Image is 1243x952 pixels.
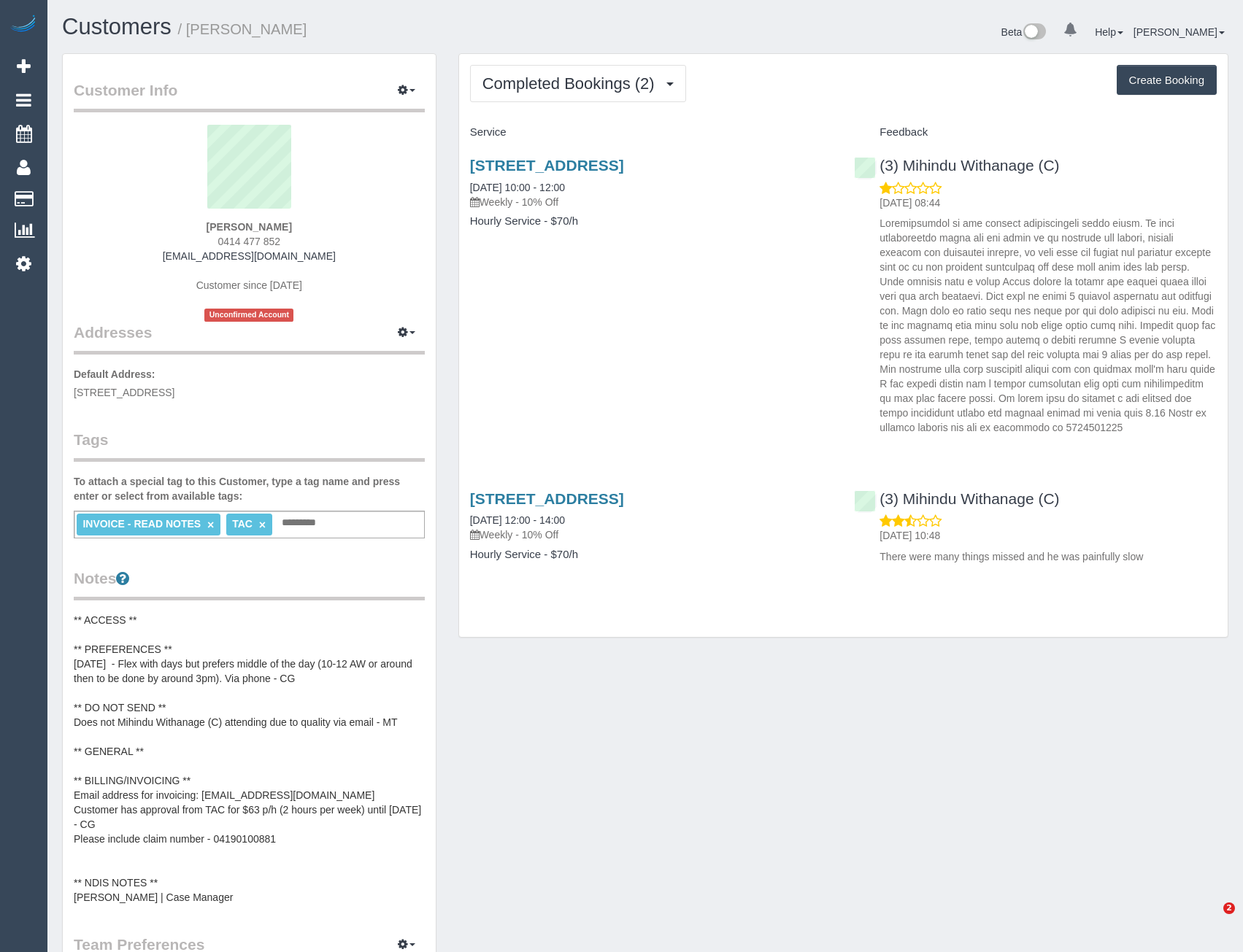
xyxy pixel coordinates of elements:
[470,514,565,526] a: [DATE] 12:00 - 14:00
[9,15,38,35] img: Automaid Logo
[178,21,307,37] small: / [PERSON_NAME]
[74,474,425,503] label: To attach a special tag to this Customer, type a tag name and press enter or select from availabl...
[207,519,214,531] a: ×
[74,568,425,600] legend: Notes
[1095,26,1123,38] a: Help
[1022,23,1046,42] img: New interface
[74,367,155,382] label: Default Address:
[470,549,833,561] h4: Hourly Service - $70/h
[74,613,425,905] pre: ** ACCESS ** ** PREFERENCES ** [DATE] - Flex with days but prefers middle of the day (10-12 AW or...
[74,387,174,398] span: [STREET_ADDRESS]
[854,157,1059,174] a: (3) Mihindu Withanage (C)
[218,236,281,247] span: 0414 477 852
[74,80,425,112] legend: Customer Info
[470,215,833,228] h4: Hourly Service - $70/h
[854,490,1059,507] a: (3) Mihindu Withanage (C)
[74,429,425,462] legend: Tags
[880,216,1217,435] p: Loremipsumdol si ame consect adipiscingeli seddo eiusm. Te inci utlaboreetdo magna ali eni admin ...
[470,195,833,209] p: Weekly - 10% Off
[1117,65,1217,96] button: Create Booking
[1134,26,1225,38] a: [PERSON_NAME]
[470,157,624,174] a: [STREET_ADDRESS]
[1223,902,1235,914] span: 2
[1193,902,1228,937] iframe: Intercom live chat
[163,250,336,262] a: [EMAIL_ADDRESS][DOMAIN_NAME]
[196,279,302,291] span: Customer since [DATE]
[82,518,201,530] span: INVOICE - READ NOTES
[880,196,1217,210] p: [DATE] 08:44
[470,490,624,507] a: [STREET_ADDRESS]
[470,126,833,139] h4: Service
[470,65,686,102] button: Completed Bookings (2)
[232,518,253,530] span: TAC
[1001,26,1047,38] a: Beta
[470,527,833,542] p: Weekly - 10% Off
[880,549,1217,564] p: There were many things missed and he was painfully slow
[204,309,293,321] span: Unconfirmed Account
[482,74,662,93] span: Completed Bookings (2)
[470,182,565,193] a: [DATE] 10:00 - 12:00
[854,126,1217,139] h4: Feedback
[259,519,266,531] a: ×
[207,221,292,233] strong: [PERSON_NAME]
[880,528,1217,543] p: [DATE] 10:48
[62,14,172,39] a: Customers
